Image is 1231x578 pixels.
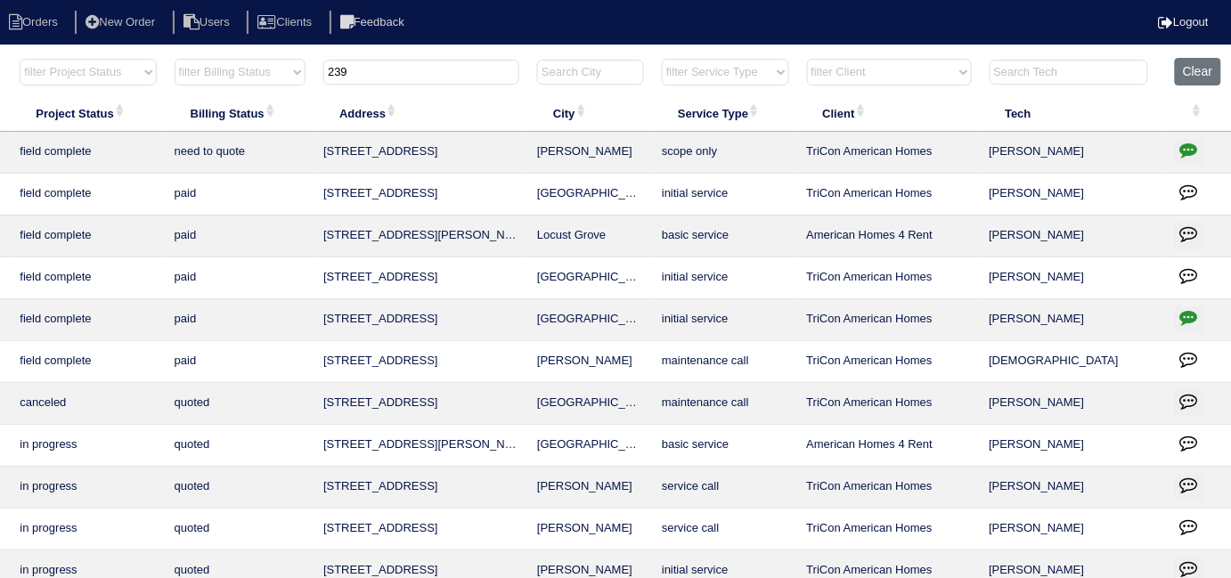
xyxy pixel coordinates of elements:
[981,299,1167,341] td: [PERSON_NAME]
[11,132,165,174] td: field complete
[314,94,528,132] th: Address: activate to sort column ascending
[314,257,528,299] td: [STREET_ADDRESS]
[653,257,797,299] td: initial service
[75,11,169,35] li: New Order
[330,11,419,35] li: Feedback
[1158,15,1209,28] a: Logout
[173,11,244,35] li: Users
[166,383,314,425] td: quoted
[981,94,1167,132] th: Tech
[653,174,797,216] td: initial service
[323,60,519,85] input: Search Address
[11,257,165,299] td: field complete
[528,509,653,550] td: [PERSON_NAME]
[11,509,165,550] td: in progress
[653,467,797,509] td: service call
[11,341,165,383] td: field complete
[314,425,528,467] td: [STREET_ADDRESS][PERSON_NAME]
[166,425,314,467] td: quoted
[798,383,981,425] td: TriCon American Homes
[11,383,165,425] td: canceled
[11,94,165,132] th: Project Status: activate to sort column ascending
[653,383,797,425] td: maintenance call
[11,216,165,257] td: field complete
[173,15,244,28] a: Users
[166,132,314,174] td: need to quote
[798,425,981,467] td: American Homes 4 Rent
[798,467,981,509] td: TriCon American Homes
[653,299,797,341] td: initial service
[798,216,981,257] td: American Homes 4 Rent
[528,425,653,467] td: [GEOGRAPHIC_DATA]
[798,509,981,550] td: TriCon American Homes
[798,299,981,341] td: TriCon American Homes
[75,15,169,28] a: New Order
[11,467,165,509] td: in progress
[653,132,797,174] td: scope only
[798,94,981,132] th: Client: activate to sort column ascending
[653,509,797,550] td: service call
[528,94,653,132] th: City: activate to sort column ascending
[528,341,653,383] td: [PERSON_NAME]
[528,467,653,509] td: [PERSON_NAME]
[1175,58,1220,85] button: Clear
[981,216,1167,257] td: [PERSON_NAME]
[166,299,314,341] td: paid
[166,174,314,216] td: paid
[314,174,528,216] td: [STREET_ADDRESS]
[11,174,165,216] td: field complete
[981,425,1167,467] td: [PERSON_NAME]
[798,132,981,174] td: TriCon American Homes
[247,11,326,35] li: Clients
[166,257,314,299] td: paid
[314,467,528,509] td: [STREET_ADDRESS]
[166,216,314,257] td: paid
[990,60,1148,85] input: Search Tech
[314,383,528,425] td: [STREET_ADDRESS]
[11,299,165,341] td: field complete
[314,132,528,174] td: [STREET_ADDRESS]
[528,132,653,174] td: [PERSON_NAME]
[981,467,1167,509] td: [PERSON_NAME]
[528,383,653,425] td: [GEOGRAPHIC_DATA]
[314,341,528,383] td: [STREET_ADDRESS]
[528,216,653,257] td: Locust Grove
[166,467,314,509] td: quoted
[981,341,1167,383] td: [DEMOGRAPHIC_DATA]
[528,299,653,341] td: [GEOGRAPHIC_DATA]
[528,257,653,299] td: [GEOGRAPHIC_DATA]
[981,132,1167,174] td: [PERSON_NAME]
[11,425,165,467] td: in progress
[528,174,653,216] td: [GEOGRAPHIC_DATA]
[166,341,314,383] td: paid
[653,341,797,383] td: maintenance call
[247,15,326,28] a: Clients
[653,216,797,257] td: basic service
[537,60,644,85] input: Search City
[166,94,314,132] th: Billing Status: activate to sort column ascending
[798,257,981,299] td: TriCon American Homes
[981,383,1167,425] td: [PERSON_NAME]
[653,94,797,132] th: Service Type: activate to sort column ascending
[314,299,528,341] td: [STREET_ADDRESS]
[314,216,528,257] td: [STREET_ADDRESS][PERSON_NAME]
[653,425,797,467] td: basic service
[798,341,981,383] td: TriCon American Homes
[981,257,1167,299] td: [PERSON_NAME]
[166,509,314,550] td: quoted
[981,174,1167,216] td: [PERSON_NAME]
[314,509,528,550] td: [STREET_ADDRESS]
[981,509,1167,550] td: [PERSON_NAME]
[798,174,981,216] td: TriCon American Homes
